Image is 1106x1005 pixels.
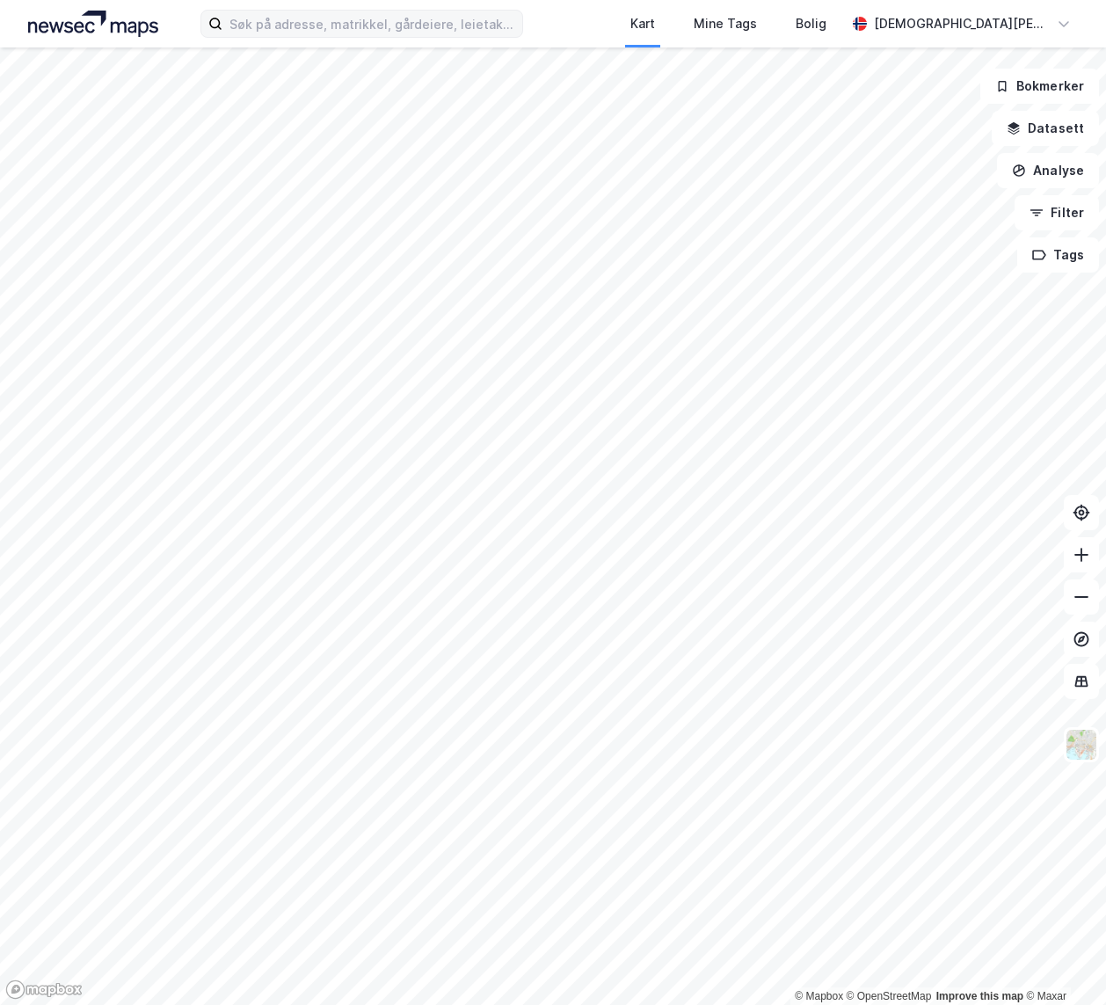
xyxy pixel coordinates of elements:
[874,13,1050,34] div: [DEMOGRAPHIC_DATA][PERSON_NAME]
[5,980,83,1000] a: Mapbox homepage
[796,13,826,34] div: Bolig
[1017,237,1099,273] button: Tags
[630,13,655,34] div: Kart
[1018,921,1106,1005] div: Kontrollprogram for chat
[992,111,1099,146] button: Datasett
[997,153,1099,188] button: Analyse
[694,13,757,34] div: Mine Tags
[1015,195,1099,230] button: Filter
[222,11,521,37] input: Søk på adresse, matrikkel, gårdeiere, leietakere eller personer
[980,69,1099,104] button: Bokmerker
[1065,728,1098,761] img: Z
[795,990,843,1002] a: Mapbox
[936,990,1023,1002] a: Improve this map
[847,990,932,1002] a: OpenStreetMap
[28,11,158,37] img: logo.a4113a55bc3d86da70a041830d287a7e.svg
[1018,921,1106,1005] iframe: Chat Widget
